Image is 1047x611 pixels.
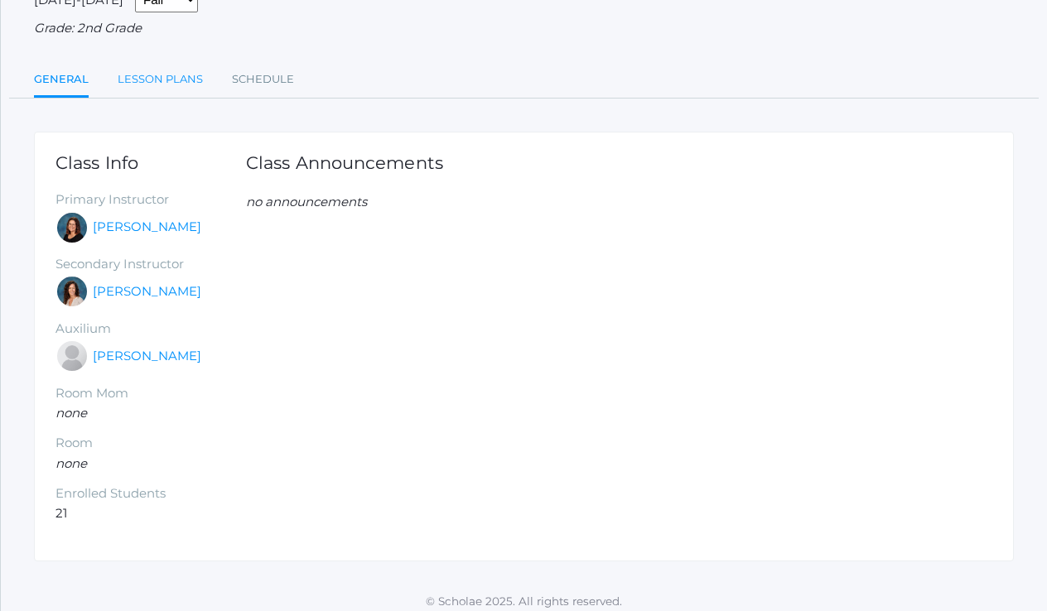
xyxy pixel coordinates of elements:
[246,194,367,209] em: no announcements
[93,218,201,237] a: [PERSON_NAME]
[55,387,246,401] h5: Room Mom
[55,257,246,272] h5: Secondary Instructor
[55,275,89,308] div: Cari Burke
[1,593,1047,609] p: © Scholae 2025. All rights reserved.
[55,153,246,172] h1: Class Info
[55,322,246,336] h5: Auxilium
[232,63,294,96] a: Schedule
[55,211,89,244] div: Emily Balli
[55,487,246,501] h5: Enrolled Students
[93,347,201,366] a: [PERSON_NAME]
[118,63,203,96] a: Lesson Plans
[34,19,1014,38] div: Grade: 2nd Grade
[55,339,89,373] div: Sarah Armstrong
[55,193,246,207] h5: Primary Instructor
[55,405,87,421] em: none
[55,436,246,450] h5: Room
[55,504,246,523] li: 21
[93,282,201,301] a: [PERSON_NAME]
[246,153,443,172] h1: Class Announcements
[34,63,89,99] a: General
[55,455,87,471] em: none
